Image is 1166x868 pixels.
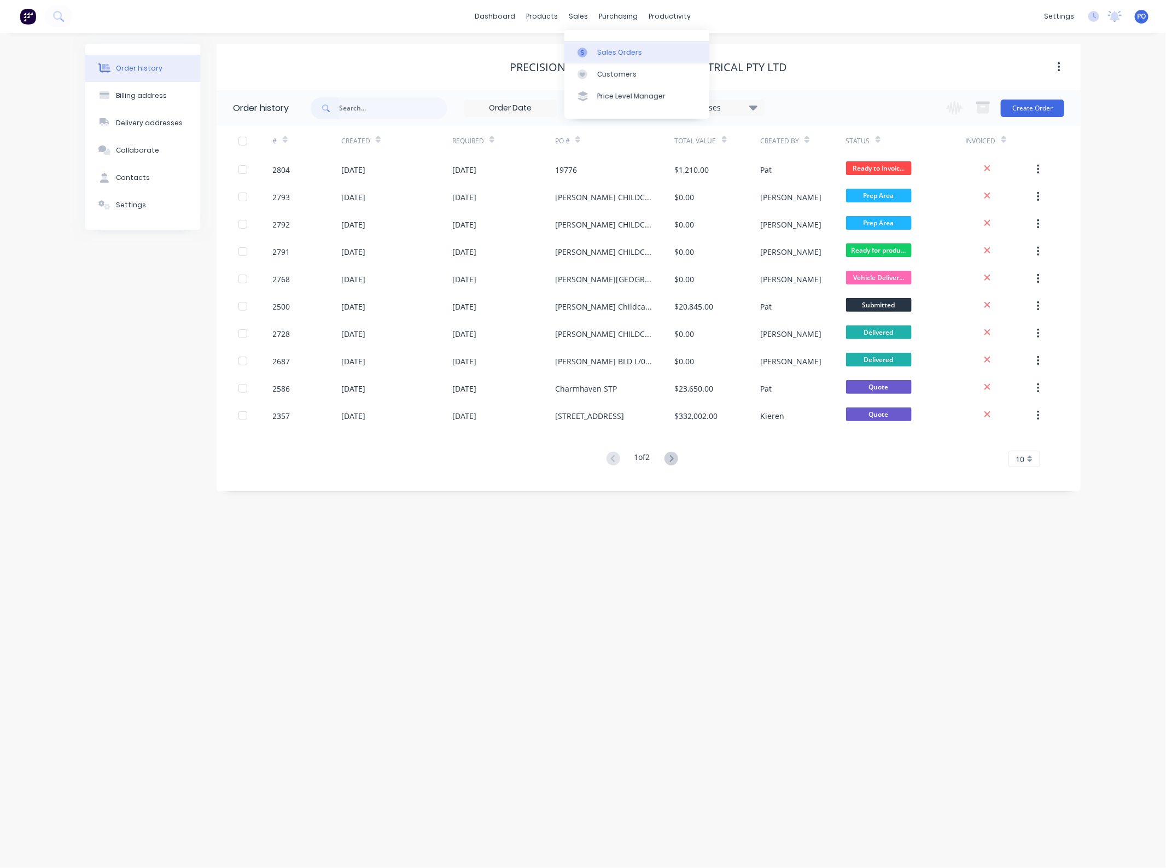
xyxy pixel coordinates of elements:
div: # [273,136,277,146]
div: $0.00 [675,191,695,203]
button: Billing address [85,82,200,109]
div: 18 Statuses [672,102,764,114]
div: Created [341,136,370,146]
button: Create Order [1001,100,1064,117]
div: [DATE] [341,328,365,340]
div: Price Level Manager [597,91,666,101]
div: Charmhaven STP [555,383,617,394]
div: 2792 [273,219,290,230]
div: Billing address [116,91,167,101]
div: productivity [644,8,697,25]
div: Sales Orders [597,48,642,57]
div: 2500 [273,301,290,312]
span: 10 [1016,453,1024,465]
div: Created By [760,136,799,146]
div: Collaborate [116,145,159,155]
div: $0.00 [675,219,695,230]
div: Pat [760,164,772,176]
div: [DATE] [341,273,365,285]
div: $23,650.00 [675,383,714,394]
span: Delivered [846,325,912,339]
div: PO # [555,136,570,146]
div: [PERSON_NAME] Childcare [555,301,653,312]
div: Settings [116,200,146,210]
div: [PERSON_NAME] [760,246,821,258]
span: Ready for produ... [846,243,912,257]
div: [DATE] [452,164,476,176]
span: Delivered [846,353,912,366]
div: Total Value [675,136,716,146]
span: Prep Area [846,189,912,202]
button: Contacts [85,164,200,191]
div: [DATE] [341,356,365,367]
div: $332,002.00 [675,410,718,422]
div: 2728 [273,328,290,340]
a: Customers [564,63,709,85]
div: # [273,126,341,156]
span: PO [1138,11,1146,21]
div: Pat [760,383,772,394]
div: [DATE] [452,219,476,230]
div: [PERSON_NAME] CHILDCARE SITE MEASURES [DATE] [555,219,653,230]
div: Status [846,126,966,156]
div: [DATE] [452,301,476,312]
div: purchasing [594,8,644,25]
div: 2791 [273,246,290,258]
div: 19776 [555,164,577,176]
div: [DATE] [341,246,365,258]
div: [DATE] [452,356,476,367]
div: Contacts [116,173,150,183]
div: $20,845.00 [675,301,714,312]
div: Created [341,126,452,156]
div: [PERSON_NAME] CHILDCARE SITE MEASURES [DATE] [555,246,653,258]
div: Order history [233,102,289,115]
div: [PERSON_NAME] [760,219,821,230]
div: [DATE] [452,383,476,394]
div: $0.00 [675,273,695,285]
div: Required [452,136,484,146]
div: $0.00 [675,328,695,340]
div: Invoiced [966,126,1034,156]
button: Collaborate [85,137,200,164]
div: Delivery addresses [116,118,183,128]
div: Total Value [675,126,760,156]
div: $0.00 [675,246,695,258]
div: 2357 [273,410,290,422]
div: [DATE] [341,301,365,312]
div: 2687 [273,356,290,367]
a: Price Level Manager [564,85,709,107]
div: [PERSON_NAME] CHILDCARE SITE MEASURE [DATE] [555,328,653,340]
div: Customers [597,69,637,79]
div: Pat [760,301,772,312]
div: products [521,8,564,25]
span: Vehicle Deliver... [846,271,912,284]
div: [DATE] [341,164,365,176]
span: Submitted [846,298,912,312]
div: [DATE] [452,328,476,340]
div: [DATE] [452,246,476,258]
div: [DATE] [452,273,476,285]
div: $1,210.00 [675,164,709,176]
div: 2793 [273,191,290,203]
div: settings [1039,8,1080,25]
div: [PERSON_NAME] [760,328,821,340]
div: [PERSON_NAME] [760,191,821,203]
a: dashboard [470,8,521,25]
div: 2804 [273,164,290,176]
div: Status [846,136,870,146]
div: [PERSON_NAME] CHILDCARE SITE MEASURES [DATE] [555,191,653,203]
div: [DATE] [341,410,365,422]
div: [DATE] [452,410,476,422]
div: [DATE] [341,191,365,203]
span: Quote [846,407,912,421]
button: Delivery addresses [85,109,200,137]
div: [DATE] [341,383,365,394]
div: Created By [760,126,846,156]
div: Required [452,126,555,156]
button: Settings [85,191,200,219]
button: Order history [85,55,200,82]
span: Prep Area [846,216,912,230]
div: [STREET_ADDRESS] [555,410,625,422]
div: Precision Air Conditioning & Electrical Pty Ltd [510,61,788,74]
img: Factory [20,8,36,25]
